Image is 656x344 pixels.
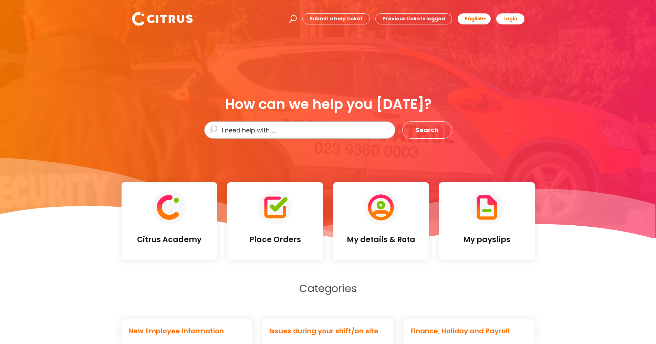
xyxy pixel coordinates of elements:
[445,235,529,244] h4: My payslips
[439,182,535,260] a: My payslips
[503,15,517,22] b: Login
[465,15,483,22] span: English
[233,235,317,244] h4: Place Orders
[204,121,395,139] input: I need help with......
[269,327,386,335] h2: Issues during your shift/on site
[402,121,452,139] button: Search
[333,182,429,260] a: My details & Rota
[496,13,524,24] a: Login
[227,182,323,260] a: Place Orders
[410,327,528,335] h2: Finance, Holiday and Payroll
[416,125,439,136] span: Search
[339,235,424,244] h4: My details & Rota
[122,282,535,295] h2: Categories
[122,182,217,260] a: Citrus Academy
[204,97,452,112] div: How can we help you [DATE]?
[375,13,452,24] a: Previous tickets logged
[302,13,370,24] a: Submit a help ticket
[128,327,246,335] h2: New Employee Information
[127,235,212,244] h4: Citrus Academy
